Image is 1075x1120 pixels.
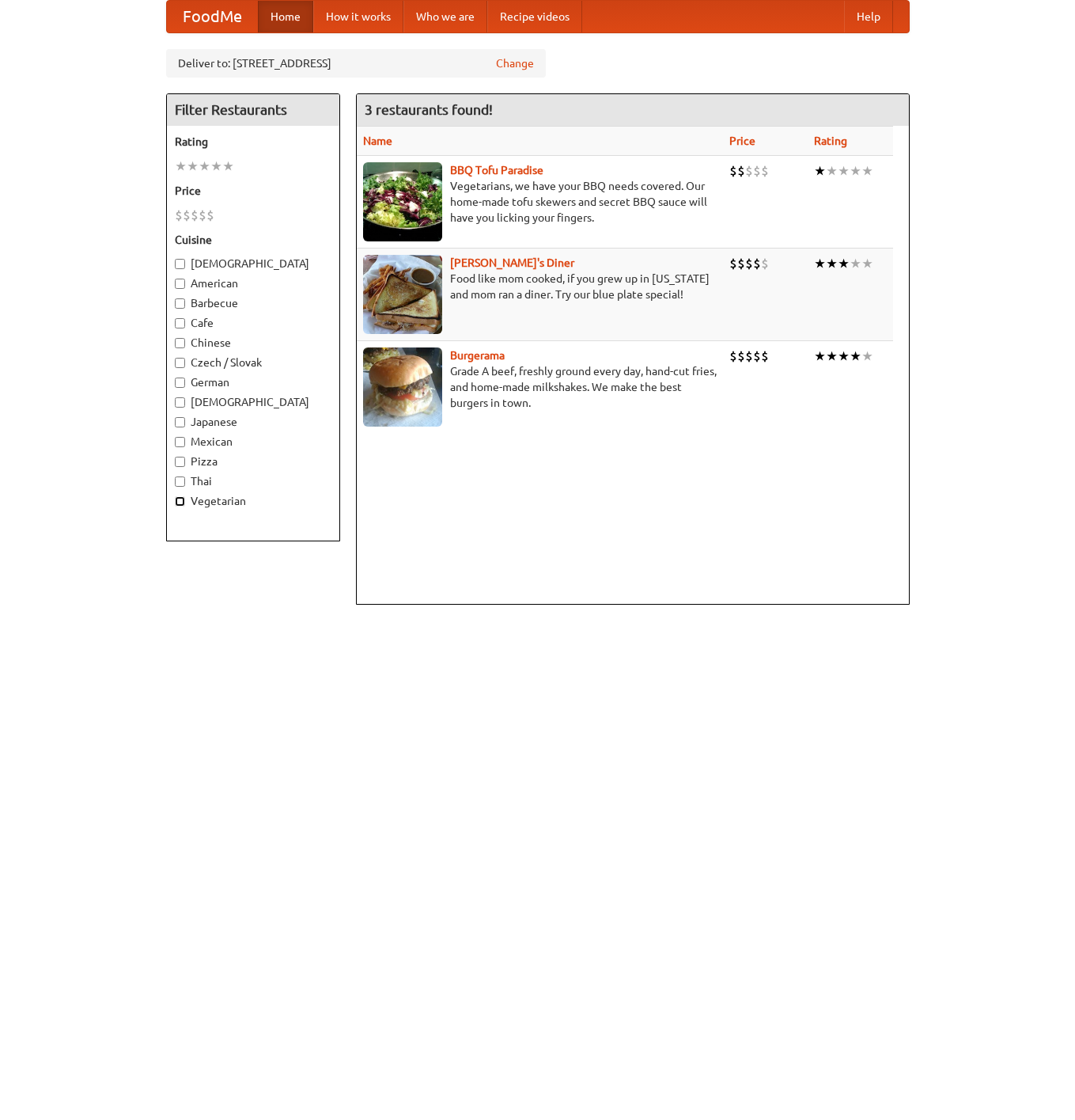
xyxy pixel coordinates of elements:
li: $ [753,255,761,272]
label: German [175,374,331,390]
label: Thai [175,473,331,489]
div: Deliver to: [STREET_ADDRESS] [166,49,546,78]
h5: Cuisine [175,232,331,248]
li: ★ [838,347,850,365]
a: Recipe videos [487,1,582,32]
label: [DEMOGRAPHIC_DATA] [175,394,331,410]
li: ★ [838,162,850,180]
li: ★ [210,158,222,175]
ng-pluralize: 3 restaurants found! [365,102,493,117]
a: Change [496,55,534,71]
li: ★ [814,347,826,365]
p: Grade A beef, freshly ground every day, hand-cut fries, and home-made milkshakes. We make the bes... [363,363,717,411]
input: Chinese [175,338,185,348]
li: ★ [187,158,199,175]
a: Help [844,1,893,32]
li: $ [745,162,753,180]
li: ★ [814,255,826,272]
input: [DEMOGRAPHIC_DATA] [175,397,185,408]
a: Price [729,135,755,147]
li: $ [745,347,753,365]
li: ★ [175,158,187,175]
label: [DEMOGRAPHIC_DATA] [175,256,331,271]
img: burgerama.jpg [363,347,442,427]
li: $ [729,347,737,365]
h5: Rating [175,134,331,150]
li: ★ [861,162,873,180]
li: ★ [814,162,826,180]
label: Cafe [175,315,331,331]
li: $ [761,162,769,180]
label: Japanese [175,414,331,430]
label: Vegetarian [175,493,331,509]
li: $ [737,347,745,365]
li: $ [729,162,737,180]
a: Home [258,1,313,32]
a: Rating [814,135,847,147]
h5: Price [175,183,331,199]
li: ★ [850,162,861,180]
label: American [175,275,331,291]
input: German [175,378,185,388]
li: $ [175,207,183,224]
li: $ [206,207,214,224]
li: ★ [861,347,873,365]
p: Food like mom cooked, if you grew up in [US_STATE] and mom ran a diner. Try our blue plate special! [363,271,717,302]
label: Czech / Slovak [175,355,331,370]
input: Pizza [175,457,185,467]
p: Vegetarians, we have your BBQ needs covered. Our home-made tofu skewers and secret BBQ sauce will... [363,178,717,226]
li: $ [199,207,206,224]
li: $ [761,347,769,365]
li: $ [745,255,753,272]
a: Name [363,135,392,147]
li: ★ [850,255,861,272]
input: Cafe [175,318,185,328]
li: $ [753,347,761,365]
a: BBQ Tofu Paradise [450,164,543,177]
li: ★ [826,255,838,272]
input: Japanese [175,417,185,427]
a: [PERSON_NAME]'s Diner [450,256,574,269]
input: American [175,279,185,289]
li: ★ [826,347,838,365]
img: sallys.jpg [363,255,442,334]
li: ★ [222,158,234,175]
li: $ [753,162,761,180]
label: Barbecue [175,295,331,311]
input: Barbecue [175,298,185,309]
li: ★ [850,347,861,365]
a: FoodMe [167,1,258,32]
input: Thai [175,476,185,487]
input: Czech / Slovak [175,358,185,368]
label: Pizza [175,454,331,469]
label: Chinese [175,335,331,351]
h4: Filter Restaurants [167,94,339,126]
li: $ [183,207,191,224]
a: How it works [313,1,403,32]
a: Who we are [403,1,487,32]
li: ★ [826,162,838,180]
input: Vegetarian [175,496,185,507]
a: Burgerama [450,349,505,362]
li: ★ [199,158,210,175]
li: ★ [861,255,873,272]
input: Mexican [175,437,185,447]
input: [DEMOGRAPHIC_DATA] [175,259,185,269]
li: $ [737,162,745,180]
li: ★ [838,255,850,272]
label: Mexican [175,434,331,450]
li: $ [761,255,769,272]
img: tofuparadise.jpg [363,162,442,241]
li: $ [191,207,199,224]
li: $ [729,255,737,272]
li: $ [737,255,745,272]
